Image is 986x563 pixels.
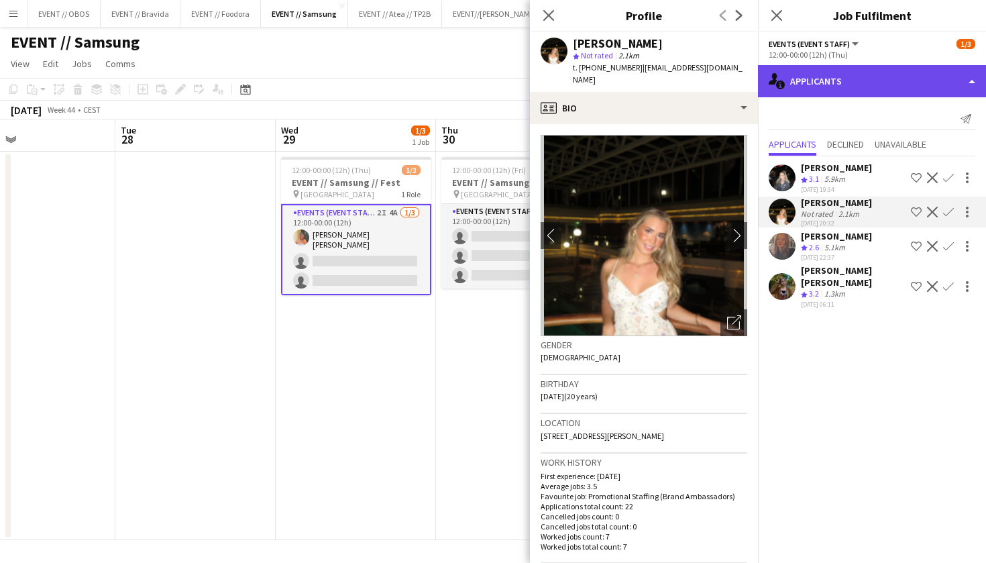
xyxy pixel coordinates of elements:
[822,242,848,254] div: 5.1km
[279,132,298,147] span: 29
[442,1,565,27] button: EVENT//[PERSON_NAME] 2025
[83,105,101,115] div: CEST
[11,58,30,70] span: View
[801,209,836,219] div: Not rated
[822,174,848,185] div: 5.9km
[541,352,620,362] span: [DEMOGRAPHIC_DATA]
[530,92,758,124] div: Bio
[281,176,431,189] h3: EVENT // Samsung // Fest
[616,50,642,60] span: 2.1km
[452,165,526,175] span: 12:00-00:00 (12h) (Fri)
[541,531,747,542] p: Worked jobs count: 7
[261,1,348,27] button: EVENT // Samsung
[411,125,430,136] span: 1/3
[541,135,747,336] img: Crew avatar or photo
[541,521,747,531] p: Cancelled jobs total count: 0
[758,7,986,24] h3: Job Fulfilment
[541,511,747,521] p: Cancelled jobs count: 0
[66,55,97,72] a: Jobs
[541,391,598,401] span: [DATE] (20 years)
[441,124,458,136] span: Thu
[801,185,872,194] div: [DATE] 19:34
[541,417,747,429] h3: Location
[5,55,35,72] a: View
[412,137,429,147] div: 1 Job
[281,204,431,295] app-card-role: Events (Event Staff)2I4A1/312:00-00:00 (12h)[PERSON_NAME] [PERSON_NAME]
[801,264,906,289] div: [PERSON_NAME] [PERSON_NAME]
[809,242,819,252] span: 2.6
[11,32,140,52] h1: EVENT // Samsung
[836,209,862,219] div: 2.1km
[541,481,747,491] p: Average jobs: 3.5
[581,50,613,60] span: Not rated
[801,162,872,174] div: [PERSON_NAME]
[573,62,643,72] span: t. [PHONE_NUMBER]
[439,132,458,147] span: 30
[119,132,136,147] span: 28
[875,140,926,149] span: Unavailable
[441,204,592,289] app-card-role: Events (Event Staff)3I3A0/312:00-00:00 (12h)
[956,39,975,49] span: 1/3
[801,230,872,242] div: [PERSON_NAME]
[105,58,135,70] span: Comms
[180,1,261,27] button: EVENT // Foodora
[541,542,747,552] p: Worked jobs total count: 7
[101,1,180,27] button: EVENT // Bravida
[11,103,42,117] div: [DATE]
[769,140,816,149] span: Applicants
[541,378,747,390] h3: Birthday
[769,39,861,49] button: Events (Event Staff)
[541,431,664,441] span: [STREET_ADDRESS][PERSON_NAME]
[401,189,421,199] span: 1 Role
[28,1,101,27] button: EVENT // OBOS
[530,7,758,24] h3: Profile
[44,105,78,115] span: Week 44
[281,157,431,295] app-job-card: 12:00-00:00 (12h) (Thu)1/3EVENT // Samsung // Fest [GEOGRAPHIC_DATA]1 RoleEvents (Event Staff)2I4...
[822,289,848,300] div: 1.3km
[720,309,747,336] div: Open photos pop-in
[809,174,819,184] span: 3.1
[281,124,298,136] span: Wed
[292,165,371,175] span: 12:00-00:00 (12h) (Thu)
[441,157,592,289] app-job-card: 12:00-00:00 (12h) (Fri)0/3EVENT // Samsung // Fest [GEOGRAPHIC_DATA]1 RoleEvents (Event Staff)3I3...
[402,165,421,175] span: 1/3
[573,38,663,50] div: [PERSON_NAME]
[769,39,850,49] span: Events (Event Staff)
[121,124,136,136] span: Tue
[809,289,819,299] span: 3.2
[573,62,743,85] span: | [EMAIL_ADDRESS][DOMAIN_NAME]
[541,339,747,351] h3: Gender
[300,189,374,199] span: [GEOGRAPHIC_DATA]
[43,58,58,70] span: Edit
[461,189,535,199] span: [GEOGRAPHIC_DATA]
[758,65,986,97] div: Applicants
[38,55,64,72] a: Edit
[801,219,872,227] div: [DATE] 20:32
[100,55,141,72] a: Comms
[541,491,747,501] p: Favourite job: Promotional Staffing (Brand Ambassadors)
[827,140,864,149] span: Declined
[441,176,592,189] h3: EVENT // Samsung // Fest
[801,197,872,209] div: [PERSON_NAME]
[801,253,872,262] div: [DATE] 22:37
[769,50,975,60] div: 12:00-00:00 (12h) (Thu)
[801,300,906,309] div: [DATE] 06:11
[348,1,442,27] button: EVENT // Atea // TP2B
[541,501,747,511] p: Applications total count: 22
[541,456,747,468] h3: Work history
[72,58,92,70] span: Jobs
[541,471,747,481] p: First experience: [DATE]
